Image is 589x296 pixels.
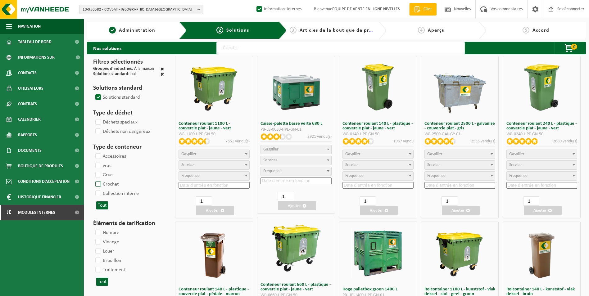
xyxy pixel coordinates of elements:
label: Informations internes [255,5,301,14]
label: Déchets non dangereux [94,127,150,136]
button: 10-950582 - COVBAT - [GEOGRAPHIC_DATA]-[GEOGRAPHIC_DATA] [79,5,203,14]
span: Navigation [18,19,41,34]
label: Accessoires [94,152,126,161]
h3: Filtres sélectionnés [93,57,164,67]
span: Solutions [226,28,249,33]
img: WB-0240-HPE-GN-50 [515,61,568,114]
img: PB-LB-0680-HPE-GN-01 [270,61,323,114]
img: WB-0140-HPE-GN-50 [351,61,404,114]
div: WB-0240-HPE-GN-50 [506,132,578,137]
span: Fréquence [181,173,200,178]
font: Ajouter [288,204,301,208]
input: Date d’entrée en fonction [424,182,496,189]
h3: Type de conteneur [93,142,164,152]
span: Articles de la boutique de produits [300,28,384,33]
a: Citer [409,3,437,16]
font: Ajouter [370,209,383,213]
span: Rapports [18,127,37,143]
h3: Type de déchet [93,108,164,118]
span: Conditions d’acceptation [18,174,70,189]
h2: Nos solutions [87,42,128,54]
span: Services [263,158,277,163]
span: Modules internes [18,205,55,220]
span: Administration [119,28,155,33]
h3: Conteneur roulant 2500 L - galvanisé - couvercle plat - gris [424,121,496,131]
p: 2680 vendu(s) [553,138,577,145]
div: WB-0140-HPE-GN-50 [342,132,414,137]
h3: Hoge palletbox groen 1400 L [342,287,414,292]
div: : oui [93,72,136,77]
span: Historique financier [18,189,61,205]
span: 5 [523,27,529,34]
img: WB-1100-HPE-GN-51 [433,226,486,279]
span: Contacts [18,65,37,81]
img: WB-1100-HPE-GN-50 [188,61,241,114]
button: Tout [96,201,108,209]
a: 3Articles de la boutique de produits [290,27,374,34]
span: Gaspiller [345,152,360,156]
font: Ajouter [206,209,219,213]
label: Déchets spéciaux [94,118,138,127]
h3: Conteneur roulant 240 L - plastique - couvercle plat - jaune - vert [506,121,578,131]
font: Ajouter [533,209,546,213]
span: Gaspiller [427,152,442,156]
span: 4 [418,27,425,34]
span: Fréquence [509,173,528,178]
div: WB-1100-HPE-GN-50 [179,132,250,137]
label: Grue [94,170,113,180]
font: Ajouter [451,209,464,213]
button: Ajouter [442,206,480,215]
label: Collection interne [94,189,139,198]
p: 2921 vendu(s) [307,133,332,140]
button: Ajouter [278,201,316,210]
p: 2555 vendu(s) [471,138,495,145]
input: 1 [360,196,376,206]
span: Boutique de produits [18,158,63,174]
span: Gaspiller [509,152,524,156]
label: Solutions standard [94,93,140,102]
strong: EQUIPE DE VENTE EN LIGNE NIVELLES [332,7,400,11]
div: : À la maison [93,67,154,72]
span: Informations sur l’entreprise [18,50,72,65]
label: Crochet [94,180,119,189]
span: 1 [109,27,116,34]
span: Services [181,163,195,167]
span: Utilisateurs [18,81,43,96]
h3: Conteneur roulant 1100 L - couvercle plat - jaune - vert [179,121,250,131]
h3: Conteneur roulant 140 L - plastique - couvercle plat - jaune - vert [342,121,414,131]
a: 5Accord [489,27,583,34]
button: 0 [554,42,585,54]
font: Bienvenue [314,7,400,11]
span: Fréquence [263,169,282,173]
button: Tout [96,278,108,286]
span: Gaspiller [181,152,197,156]
label: Traitement [94,265,125,275]
h3: Éléments de tarification [93,219,164,228]
span: Tableau de bord [18,34,52,50]
span: Services [427,163,441,167]
span: 0 [571,44,577,50]
div: WB-2500-GAL-GY-01 [424,132,496,137]
p: 7551 vendu(s) [225,138,250,145]
img: PB-HB-1400-HPE-GN-01 [351,226,404,279]
span: Services [509,163,523,167]
input: 1 [441,196,457,206]
span: Je [6,205,12,220]
img: WB-0140-HPE-BN-06 [188,226,241,279]
a: 4Aperçu [389,27,473,34]
h3: Solutions standard [93,83,164,93]
label: Vidange [94,237,119,247]
h3: Conteneur roulant 660 L - plastique - couvercle plat - jaune - vert [261,282,332,292]
span: Gaspiller [263,147,279,152]
button: Ajouter [360,206,398,215]
input: Date d’entrée en fonction [342,182,414,189]
span: Groupes d’industries [93,66,132,71]
span: Aperçu [428,28,445,33]
span: 3 [290,27,297,34]
span: Services [345,163,359,167]
span: 2 [216,27,223,34]
span: 10-950582 - COVBAT - [GEOGRAPHIC_DATA]-[GEOGRAPHIC_DATA] [83,5,195,14]
input: Date d’entrée en fonction [179,182,250,189]
button: Ajouter [524,206,562,215]
input: Date d’entrée en fonction [261,177,332,184]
